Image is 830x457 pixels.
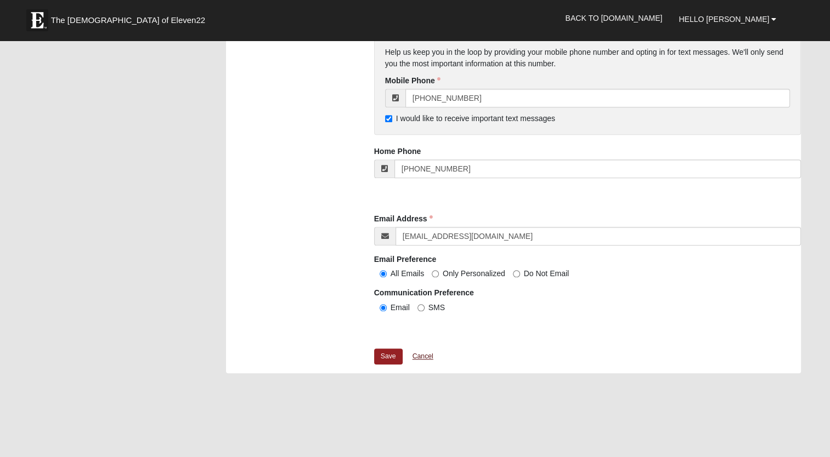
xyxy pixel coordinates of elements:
span: Email [391,303,410,312]
a: Cancel [405,348,441,365]
input: I would like to receive important text messages [385,115,392,122]
span: All Emails [391,269,424,278]
label: Communication Preference [374,287,474,298]
a: Hello [PERSON_NAME] [670,5,784,33]
a: Save [374,349,403,364]
input: Only Personalized [432,270,439,277]
a: The [DEMOGRAPHIC_DATA] of Eleven22 [21,4,240,31]
label: Email Address [374,213,433,224]
label: Mobile Phone [385,75,441,86]
input: SMS [417,304,425,311]
span: I would like to receive important text messages [396,114,555,123]
span: SMS [428,303,445,312]
input: Email [380,304,387,311]
p: Help us keep you in the loop by providing your mobile phone number and opting in for text message... [385,47,791,70]
input: All Emails [380,270,387,277]
img: Eleven22 logo [26,9,48,31]
label: Email Preference [374,254,437,265]
a: Back to [DOMAIN_NAME] [557,4,670,32]
span: The [DEMOGRAPHIC_DATA] of Eleven22 [51,15,205,26]
span: Hello [PERSON_NAME] [679,15,769,24]
span: Do Not Email [524,269,569,278]
label: Home Phone [374,146,421,157]
input: Do Not Email [513,270,520,277]
span: Only Personalized [443,269,505,278]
